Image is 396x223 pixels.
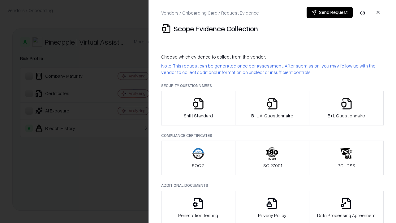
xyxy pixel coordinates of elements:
p: Shift Standard [184,112,213,119]
button: B+L Questionnaire [309,91,384,125]
p: Penetration Testing [178,212,218,219]
button: ISO 27001 [235,141,310,175]
p: Data Processing Agreement [317,212,376,219]
p: B+L Questionnaire [328,112,365,119]
button: Send Request [307,7,353,18]
p: Vendors / Onboarding Card / Request Evidence [161,10,259,16]
p: Choose which evidence to collect from the vendor: [161,54,384,60]
p: Privacy Policy [258,212,286,219]
p: Security Questionnaires [161,83,384,88]
p: ISO 27001 [262,162,282,169]
p: SOC 2 [192,162,204,169]
p: Note: This request can be generated once per assessment. After submission, you may follow up with... [161,63,384,76]
button: PCI-DSS [309,141,384,175]
button: SOC 2 [161,141,235,175]
button: B+L AI Questionnaire [235,91,310,125]
p: PCI-DSS [338,162,355,169]
p: Additional Documents [161,183,384,188]
button: Shift Standard [161,91,235,125]
p: B+L AI Questionnaire [251,112,293,119]
p: Scope Evidence Collection [174,24,258,33]
p: Compliance Certificates [161,133,384,138]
